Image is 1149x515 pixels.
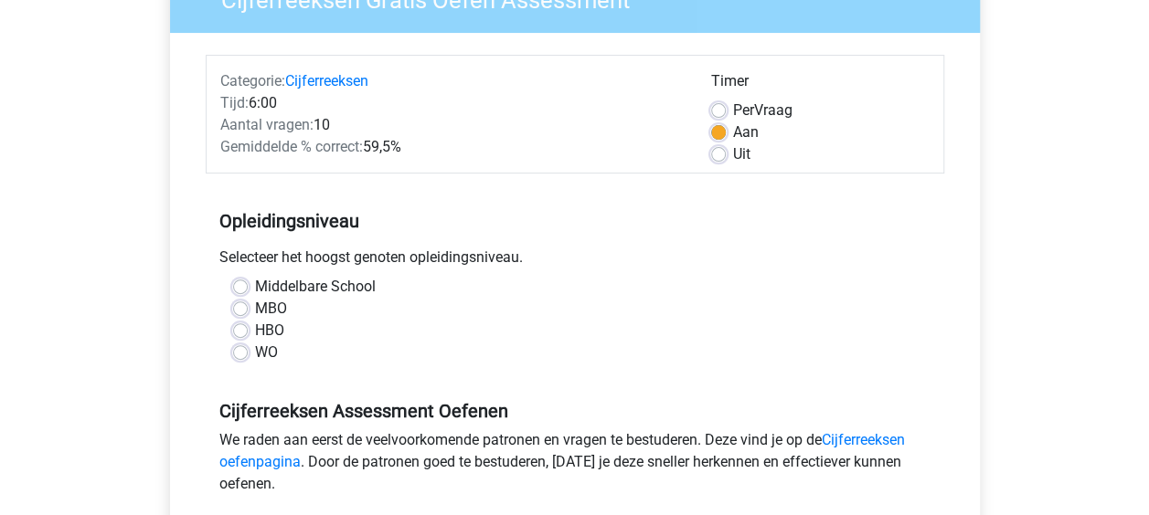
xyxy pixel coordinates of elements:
[206,429,944,502] div: We raden aan eerst de veelvoorkomende patronen en vragen te bestuderen. Deze vind je op de . Door...
[255,276,376,298] label: Middelbare School
[206,247,944,276] div: Selecteer het hoogst genoten opleidingsniveau.
[220,72,285,89] span: Categorie:
[733,143,750,165] label: Uit
[255,342,278,363] label: WO
[207,114,697,136] div: 10
[219,400,931,422] h5: Cijferreeksen Assessment Oefenen
[711,70,930,100] div: Timer
[255,320,284,342] label: HBO
[255,298,287,320] label: MBO
[220,138,363,155] span: Gemiddelde % correct:
[220,116,314,133] span: Aantal vragen:
[285,72,368,89] a: Cijferreeksen
[733,101,754,119] span: Per
[220,94,249,111] span: Tijd:
[219,203,931,239] h5: Opleidingsniveau
[733,100,793,121] label: Vraag
[207,92,697,114] div: 6:00
[733,121,759,143] label: Aan
[207,136,697,158] div: 59,5%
